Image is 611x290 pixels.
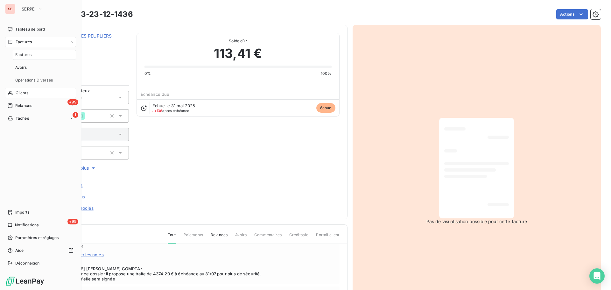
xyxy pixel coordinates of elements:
span: J+136 [152,109,163,113]
span: Notifications [15,222,39,228]
span: Relances [211,232,228,243]
span: après échéance [152,109,189,113]
span: Avoirs [15,65,27,70]
span: Échéance due [141,92,170,97]
span: Notes : [41,259,337,264]
span: Paramètres et réglages [15,235,59,241]
span: Déconnexion [15,260,40,266]
button: Voir plus [39,165,129,172]
span: +99 [67,99,78,105]
span: Opérations Diverses [15,77,53,83]
span: Creditsafe [289,232,309,243]
span: 1 [73,112,78,118]
span: 100% [321,71,332,76]
span: Factures [16,39,32,45]
span: Relances [15,103,32,109]
div: Open Intercom Messenger [589,268,605,284]
span: Échue le 31 mai 2025 [152,103,195,108]
span: Masquer les notes [67,252,104,257]
span: 0% [144,71,151,76]
span: 41PEUPLIERS [50,40,129,46]
span: Pas de visualisation possible pour cette facture [426,218,527,225]
span: échue [316,103,335,113]
span: Aide [15,248,24,253]
span: Voir plus [71,165,96,171]
span: SERPE [22,6,35,11]
span: Solde dû : [144,38,332,44]
span: Factures [15,52,32,58]
span: Portail client [316,232,339,243]
span: Clients [16,90,28,96]
span: Paiements [184,232,203,243]
span: Avoirs [235,232,247,243]
span: ENT [PERSON_NAME] [PERSON_NAME] COMPTA : Pas de trésorerie sur ce dossier il propose une traite d... [41,266,337,281]
span: Tout [168,232,176,244]
span: +99 [67,219,78,224]
img: Logo LeanPay [5,276,45,286]
span: Imports [15,209,29,215]
span: Tâches [16,116,29,121]
h3: RG 013-23-12-1436 [60,9,133,20]
a: Aide [5,245,76,256]
span: Commentaires [254,232,282,243]
div: SE [5,4,15,14]
span: 113,41 € [214,44,262,63]
button: Actions [556,9,588,19]
span: Tableau de bord [15,26,45,32]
